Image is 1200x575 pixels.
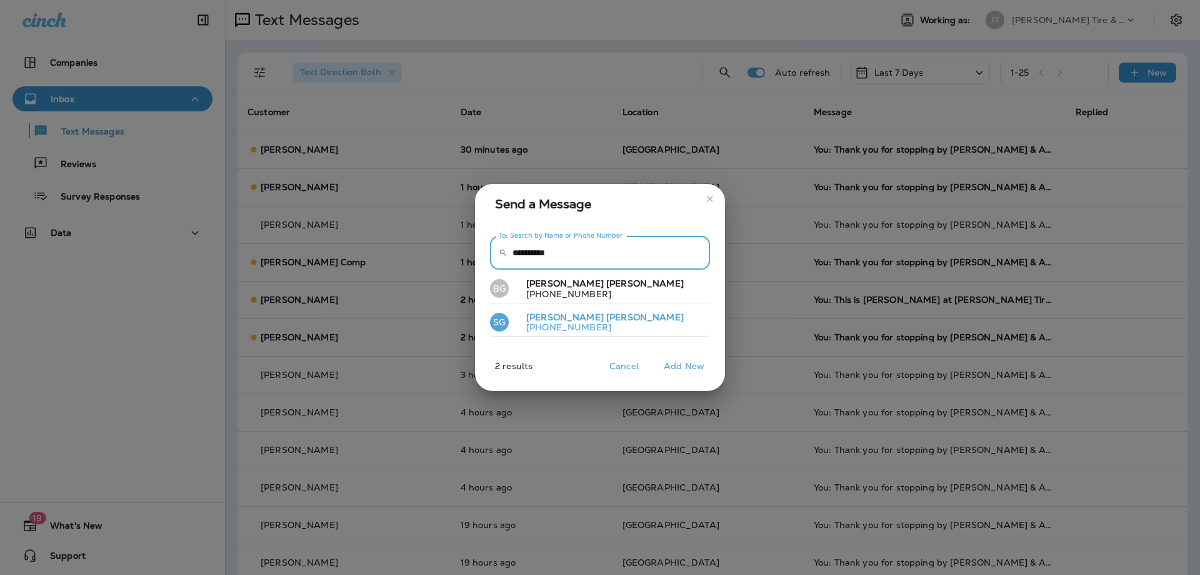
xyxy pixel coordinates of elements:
div: BG [490,279,509,298]
p: [PHONE_NUMBER] [516,289,684,299]
div: SG [490,313,509,332]
button: Cancel [601,357,647,376]
button: BG[PERSON_NAME] [PERSON_NAME][PHONE_NUMBER] [490,275,710,303]
p: [PHONE_NUMBER] [516,322,684,332]
button: close [700,189,720,209]
span: [PERSON_NAME] [606,278,684,289]
span: [PERSON_NAME] [526,278,604,289]
span: [PERSON_NAME] [526,312,604,323]
label: To: Search by Name or Phone Number [499,231,623,240]
p: 2 results [470,361,532,381]
button: Add New [657,357,711,376]
span: Send a Message [495,194,710,214]
span: [PERSON_NAME] [606,312,684,323]
button: SG[PERSON_NAME] [PERSON_NAME][PHONE_NUMBER] [490,308,710,337]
